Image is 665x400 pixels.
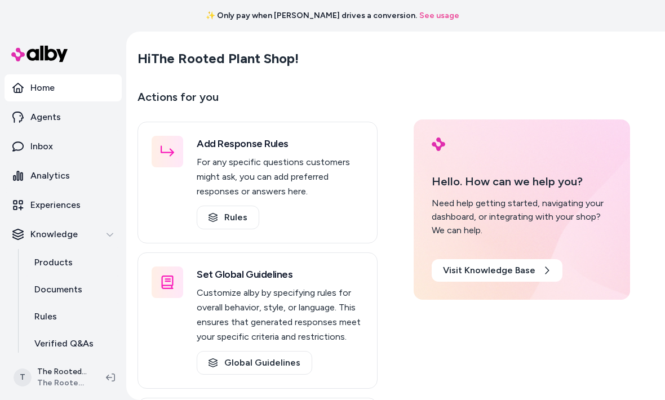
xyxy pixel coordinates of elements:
[138,88,378,115] p: Actions for you
[138,50,299,67] h2: Hi The Rooted Plant Shop !
[14,368,32,386] span: T
[30,140,53,153] p: Inbox
[23,303,122,330] a: Rules
[197,286,363,344] p: Customize alby by specifying rules for overall behavior, style, or language. This ensures that ge...
[197,155,363,199] p: For any specific questions customers might ask, you can add preferred responses or answers here.
[206,10,417,21] span: ✨ Only pay when [PERSON_NAME] drives a conversion.
[23,249,122,276] a: Products
[5,133,122,160] a: Inbox
[197,136,363,152] h3: Add Response Rules
[432,137,445,151] img: alby Logo
[30,198,81,212] p: Experiences
[11,46,68,62] img: alby Logo
[197,351,312,375] a: Global Guidelines
[37,366,88,377] p: The Rooted Plant Shop Shopify
[197,266,363,282] h3: Set Global Guidelines
[5,192,122,219] a: Experiences
[419,10,459,21] a: See usage
[432,259,562,282] a: Visit Knowledge Base
[23,276,122,303] a: Documents
[34,256,73,269] p: Products
[34,283,82,296] p: Documents
[30,228,78,241] p: Knowledge
[432,173,612,190] p: Hello. How can we help you?
[5,74,122,101] a: Home
[23,330,122,357] a: Verified Q&As
[5,221,122,248] button: Knowledge
[432,197,612,237] div: Need help getting started, navigating your dashboard, or integrating with your shop? We can help.
[34,337,94,350] p: Verified Q&As
[37,377,88,389] span: The Rooted Plant Shop
[30,169,70,183] p: Analytics
[34,310,57,323] p: Rules
[5,162,122,189] a: Analytics
[30,110,61,124] p: Agents
[197,206,259,229] a: Rules
[5,104,122,131] a: Agents
[7,359,97,395] button: TThe Rooted Plant Shop ShopifyThe Rooted Plant Shop
[30,81,55,95] p: Home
